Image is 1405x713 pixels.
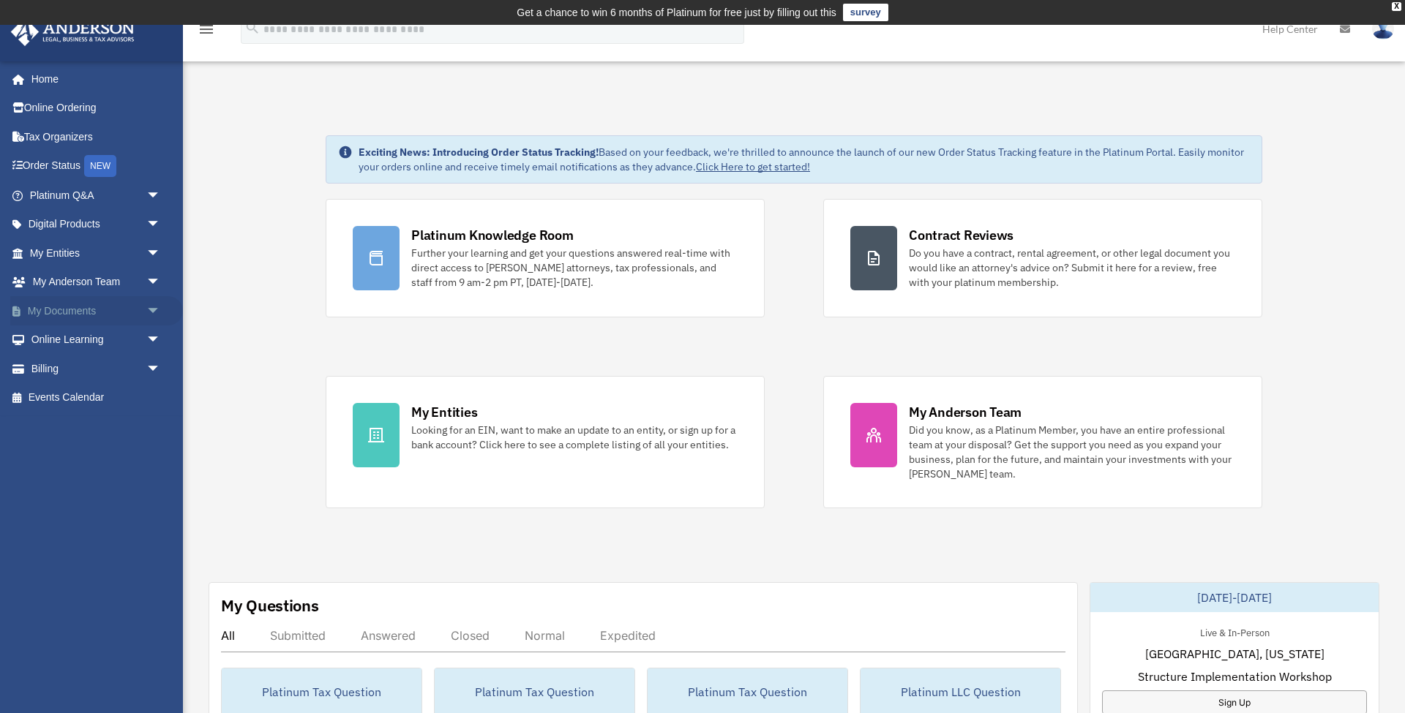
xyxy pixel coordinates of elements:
[84,155,116,177] div: NEW
[221,628,235,643] div: All
[270,628,326,643] div: Submitted
[411,423,738,452] div: Looking for an EIN, want to make an update to an entity, or sign up for a bank account? Click her...
[146,268,176,298] span: arrow_drop_down
[10,325,183,355] a: Online Learningarrow_drop_down
[7,18,139,46] img: Anderson Advisors Platinum Portal
[1372,18,1394,39] img: User Pic
[1392,2,1401,11] div: close
[10,210,183,239] a: Digital Productsarrow_drop_down
[1138,668,1332,685] span: Structure Implementation Workshop
[909,423,1235,481] div: Did you know, as a Platinum Member, you have an entire professional team at your disposal? Get th...
[843,4,888,21] a: survey
[823,376,1262,508] a: My Anderson Team Did you know, as a Platinum Member, you have an entire professional team at your...
[10,122,183,151] a: Tax Organizers
[10,268,183,297] a: My Anderson Teamarrow_drop_down
[10,383,183,412] a: Events Calendar
[517,4,836,21] div: Get a chance to win 6 months of Platinum for free just by filling out this
[1090,583,1379,612] div: [DATE]-[DATE]
[146,325,176,355] span: arrow_drop_down
[10,94,183,123] a: Online Ordering
[909,403,1022,421] div: My Anderson Team
[909,226,1014,244] div: Contract Reviews
[411,226,574,244] div: Platinum Knowledge Room
[823,199,1262,317] a: Contract Reviews Do you have a contract, rental agreement, or other legal document you would like...
[198,20,215,38] i: menu
[10,151,183,181] a: Order StatusNEW
[146,296,176,326] span: arrow_drop_down
[10,181,183,210] a: Platinum Q&Aarrow_drop_down
[411,246,738,290] div: Further your learning and get your questions answered real-time with direct access to [PERSON_NAM...
[146,354,176,384] span: arrow_drop_down
[359,146,599,159] strong: Exciting News: Introducing Order Status Tracking!
[10,238,183,268] a: My Entitiesarrow_drop_down
[244,20,261,36] i: search
[600,628,656,643] div: Expedited
[411,403,477,421] div: My Entities
[198,26,215,38] a: menu
[146,210,176,240] span: arrow_drop_down
[146,238,176,268] span: arrow_drop_down
[696,160,810,173] a: Click Here to get started!
[10,354,183,383] a: Billingarrow_drop_down
[1188,624,1281,639] div: Live & In-Person
[909,246,1235,290] div: Do you have a contract, rental agreement, or other legal document you would like an attorney's ad...
[525,628,565,643] div: Normal
[361,628,416,643] div: Answered
[326,199,765,317] a: Platinum Knowledge Room Further your learning and get your questions answered real-time with dire...
[451,628,490,643] div: Closed
[10,296,183,325] a: My Documentsarrow_drop_down
[326,376,765,508] a: My Entities Looking for an EIN, want to make an update to an entity, or sign up for a bank accoun...
[1145,645,1325,663] span: [GEOGRAPHIC_DATA], [US_STATE]
[359,145,1250,174] div: Based on your feedback, we're thrilled to announce the launch of our new Order Status Tracking fe...
[221,595,319,616] div: My Questions
[146,181,176,211] span: arrow_drop_down
[10,64,176,94] a: Home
